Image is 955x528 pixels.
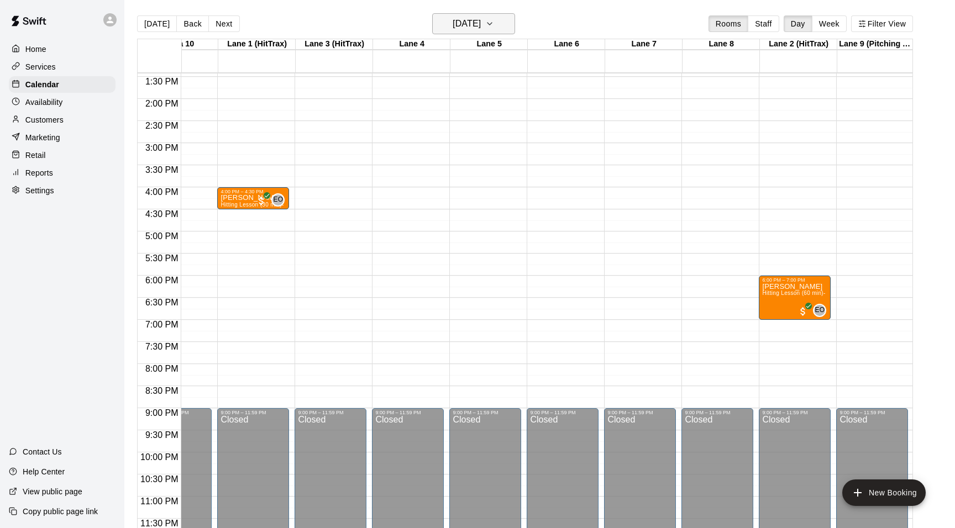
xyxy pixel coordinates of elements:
[762,410,827,415] div: 9:00 PM – 11:59 PM
[217,187,289,209] div: 4:00 PM – 4:30 PM: Sawyer Lloyd
[530,410,595,415] div: 9:00 PM – 11:59 PM
[784,15,812,32] button: Day
[25,61,56,72] p: Services
[143,165,181,175] span: 3:30 PM
[373,39,450,50] div: Lane 4
[143,77,181,86] span: 1:30 PM
[298,410,363,415] div: 9:00 PM – 11:59 PM
[138,519,181,528] span: 11:30 PM
[271,193,285,207] div: Eric Opelski
[760,39,837,50] div: Lane 2 (HitTrax)
[138,497,181,506] span: 11:00 PM
[25,132,60,143] p: Marketing
[23,506,98,517] p: Copy public page link
[839,410,905,415] div: 9:00 PM – 11:59 PM
[432,13,515,34] button: [DATE]
[815,305,825,316] span: EO
[221,189,286,194] div: 4:00 PM – 4:30 PM
[842,479,926,506] button: add
[143,276,181,285] span: 6:00 PM
[143,320,181,329] span: 7:00 PM
[143,298,181,307] span: 6:30 PM
[375,410,440,415] div: 9:00 PM – 11:59 PM
[143,143,181,152] span: 3:00 PM
[208,15,239,32] button: Next
[25,167,53,178] p: Reports
[25,97,63,108] p: Availability
[837,39,915,50] div: Lane 9 (Pitching Area)
[143,364,181,373] span: 8:00 PM
[9,112,116,128] a: Customers
[143,121,181,130] span: 2:30 PM
[9,76,116,93] a: Calendar
[817,304,826,317] span: Eric Opelski
[143,99,181,108] span: 2:00 PM
[25,44,46,55] p: Home
[813,304,826,317] div: Eric Opelski
[138,452,181,462] span: 10:00 PM
[296,39,373,50] div: Lane 3 (HitTrax)
[137,15,177,32] button: [DATE]
[9,182,116,199] a: Settings
[143,430,181,440] span: 9:30 PM
[25,114,64,125] p: Customers
[450,39,528,50] div: Lane 5
[9,147,116,163] a: Retail
[812,15,847,32] button: Week
[607,410,673,415] div: 9:00 PM – 11:59 PM
[221,202,333,208] span: Hitting Lesson (30 min)- [PERSON_NAME]
[9,165,116,181] a: Reports
[143,408,181,418] span: 9:00 PM
[605,39,683,50] div: Lane 7
[276,193,285,207] span: Eric Opelski
[143,209,181,219] span: 4:30 PM
[25,150,46,161] p: Retail
[762,277,827,283] div: 6:00 PM – 7:00 PM
[797,306,809,317] span: All customers have paid
[23,446,62,457] p: Contact Us
[143,187,181,197] span: 4:00 PM
[851,15,913,32] button: Filter View
[9,41,116,57] a: Home
[9,59,116,75] a: Services
[453,410,518,415] div: 9:00 PM – 11:59 PM
[748,15,779,32] button: Staff
[176,15,209,32] button: Back
[138,474,181,484] span: 10:30 PM
[143,254,181,263] span: 5:30 PM
[273,194,283,205] span: EO
[453,16,481,31] h6: [DATE]
[23,466,65,477] p: Help Center
[759,276,831,320] div: 6:00 PM – 7:00 PM: Violet Vega
[709,15,748,32] button: Rooms
[762,290,875,296] span: Hitting Lesson (60 min)- [PERSON_NAME]
[683,39,760,50] div: Lane 8
[9,129,116,146] a: Marketing
[9,94,116,110] a: Availability
[221,410,286,415] div: 9:00 PM – 11:59 PM
[218,39,296,50] div: Lane 1 (HitTrax)
[143,386,181,395] span: 8:30 PM
[528,39,605,50] div: Lane 6
[25,185,54,196] p: Settings
[143,342,181,351] span: 7:30 PM
[23,486,82,497] p: View public page
[256,196,267,207] span: All customers have paid
[143,231,181,241] span: 5:00 PM
[25,79,59,90] p: Calendar
[685,410,750,415] div: 9:00 PM – 11:59 PM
